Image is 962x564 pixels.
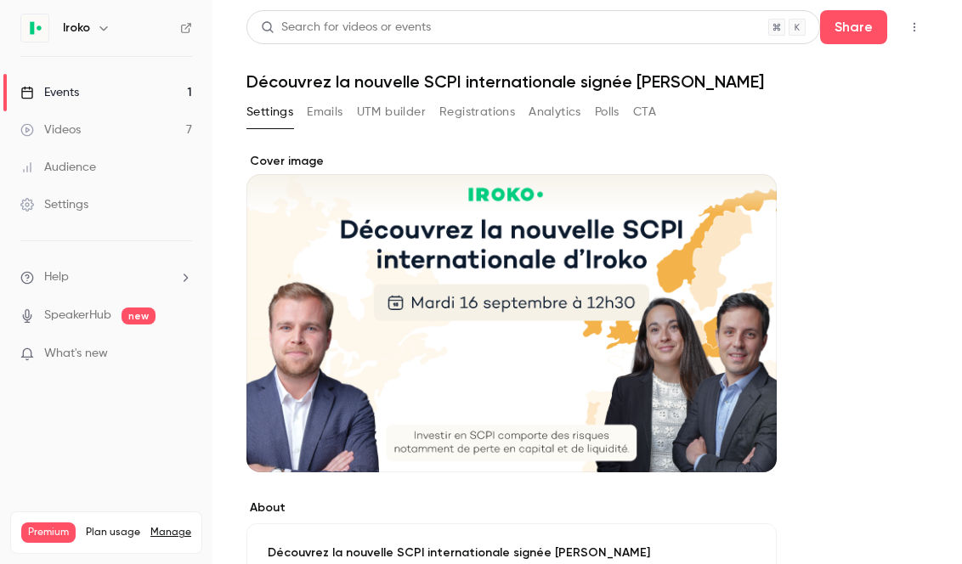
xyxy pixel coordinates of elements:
[439,99,515,126] button: Registrations
[150,526,191,539] a: Manage
[357,99,426,126] button: UTM builder
[21,14,48,42] img: Iroko
[246,71,928,92] h1: Découvrez la nouvelle SCPI internationale signée [PERSON_NAME]
[246,499,777,516] label: About
[44,268,69,286] span: Help
[44,307,111,324] a: SpeakerHub
[86,526,140,539] span: Plan usage
[261,19,431,37] div: Search for videos or events
[20,121,81,138] div: Videos
[122,307,156,324] span: new
[20,196,88,213] div: Settings
[633,99,656,126] button: CTA
[246,99,293,126] button: Settings
[172,347,192,362] iframe: Noticeable Trigger
[246,153,777,170] label: Cover image
[21,522,76,543] span: Premium
[246,153,777,472] section: Cover image
[268,544,755,561] p: Découvrez la nouvelle SCPI internationale signée [PERSON_NAME]
[20,268,192,286] li: help-dropdown-opener
[595,99,620,126] button: Polls
[63,20,90,37] h6: Iroko
[44,345,108,363] span: What's new
[20,84,79,101] div: Events
[20,159,96,176] div: Audience
[307,99,342,126] button: Emails
[529,99,581,126] button: Analytics
[820,10,887,44] button: Share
